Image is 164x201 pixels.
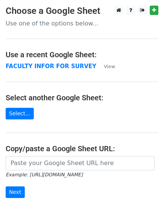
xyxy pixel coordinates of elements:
a: View [96,63,115,70]
h4: Select another Google Sheet: [6,93,158,102]
a: Select... [6,108,34,119]
small: Example: [URL][DOMAIN_NAME] [6,172,83,177]
h4: Copy/paste a Google Sheet URL: [6,144,158,153]
h3: Choose a Google Sheet [6,6,158,16]
p: Use one of the options below... [6,19,158,27]
a: FACULTY INFOR FOR SURVEY [6,63,96,70]
input: Paste your Google Sheet URL here [6,156,155,170]
small: View [104,64,115,69]
input: Next [6,186,25,198]
h4: Use a recent Google Sheet: [6,50,158,59]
